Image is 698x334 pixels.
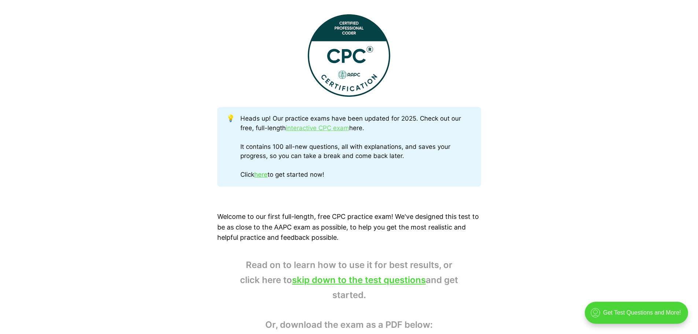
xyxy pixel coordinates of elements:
p: Welcome to our first full-length, free CPC practice exam! We've designed this test to be as close... [217,212,481,243]
div: 💡 [226,114,240,180]
blockquote: Read on to learn how to use it for best results, or click here to and get started. Or, download t... [217,258,481,333]
a: skip down to the test questions [292,275,426,285]
a: here [254,171,267,178]
div: Heads up! Our practice exams have been updated for 2025. Check out our free, full-length here. It... [240,114,472,180]
iframe: portal-trigger [579,298,698,334]
a: interactive CPC exam [286,124,349,132]
img: This Certified Professional Coder (CPC) Practice Exam contains 100 full-length test questions! [308,14,390,97]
